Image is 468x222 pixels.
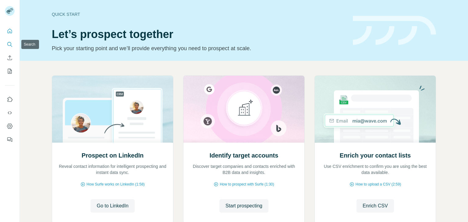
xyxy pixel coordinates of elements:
span: Go to LinkedIn [97,202,128,210]
img: Identify target accounts [183,76,305,143]
h2: Prospect on LinkedIn [82,151,144,160]
p: Use CSV enrichment to confirm you are using the best data available. [321,163,430,175]
button: My lists [5,66,15,77]
span: How to upload a CSV (2:59) [356,182,401,187]
img: Enrich your contact lists [314,76,436,143]
h1: Let’s prospect together [52,28,346,40]
img: Prospect on LinkedIn [52,76,173,143]
button: Start prospecting [219,199,268,213]
span: Enrich CSV [363,202,388,210]
button: Use Surfe API [5,107,15,118]
p: Reveal contact information for intelligent prospecting and instant data sync. [58,163,167,175]
button: Enrich CSV [5,52,15,63]
h2: Identify target accounts [210,151,278,160]
img: banner [353,16,436,45]
button: Quick start [5,26,15,36]
button: Search [5,39,15,50]
button: Use Surfe on LinkedIn [5,94,15,105]
h2: Enrich your contact lists [340,151,411,160]
span: How Surfe works on LinkedIn (1:58) [87,182,145,187]
p: Discover target companies and contacts enriched with B2B data and insights. [190,163,298,175]
span: How to prospect with Surfe (1:30) [220,182,274,187]
span: Start prospecting [225,202,262,210]
button: Dashboard [5,121,15,132]
button: Feedback [5,134,15,145]
div: Quick start [52,11,346,17]
button: Go to LinkedIn [90,199,134,213]
p: Pick your starting point and we’ll provide everything you need to prospect at scale. [52,44,346,53]
button: Enrich CSV [356,199,394,213]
